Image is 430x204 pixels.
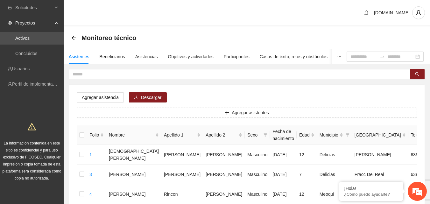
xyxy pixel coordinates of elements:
[355,131,401,138] span: [GEOGRAPHIC_DATA]
[224,53,250,60] div: Participantes
[362,10,371,15] span: bell
[317,145,352,165] td: Delicias
[109,131,154,138] span: Nombre
[203,165,245,184] td: [PERSON_NAME]
[89,152,92,157] a: 1
[232,109,269,116] span: Agregar asistentes
[106,184,161,204] td: [PERSON_NAME]
[270,145,297,165] td: [DATE]
[352,125,408,145] th: Colonia
[135,53,158,60] div: Asistencias
[260,53,328,60] div: Casos de éxito, retos y obstáculos
[412,6,425,19] button: user
[129,92,167,102] button: downloadDescargar
[161,145,203,165] td: [PERSON_NAME]
[89,192,92,197] a: 4
[206,131,237,138] span: Apellido 2
[245,184,270,204] td: Masculino
[317,184,352,204] td: Meoqui
[332,49,347,64] button: ellipsis
[270,165,297,184] td: [DATE]
[12,66,30,71] a: Usuarios
[410,69,425,79] button: search
[141,94,162,101] span: Descargar
[337,54,342,59] span: ellipsis
[15,17,53,29] span: Proyectos
[89,172,92,177] a: 3
[270,184,297,204] td: [DATE]
[297,125,317,145] th: Edad
[297,184,317,204] td: 12
[415,72,419,77] span: search
[245,145,270,165] td: Masculino
[374,10,410,15] span: [DOMAIN_NAME]
[106,125,161,145] th: Nombre
[8,21,12,25] span: eye
[8,5,12,10] span: inbox
[3,141,61,180] span: La información contenida en este sitio es confidencial y para uso exclusivo de FICOSEC. Cualquier...
[299,131,310,138] span: Edad
[87,125,106,145] th: Folio
[320,131,338,138] span: Municipio
[380,54,385,59] span: to
[297,145,317,165] td: 12
[245,165,270,184] td: Masculino
[412,10,425,16] span: user
[71,35,76,40] span: arrow-left
[203,145,245,165] td: [PERSON_NAME]
[225,110,229,116] span: plus
[161,165,203,184] td: [PERSON_NAME]
[15,36,30,41] a: Activos
[71,35,76,41] div: Back
[352,145,408,165] td: [PERSON_NAME]
[262,130,269,140] span: filter
[297,165,317,184] td: 7
[346,133,349,137] span: filter
[344,130,351,140] span: filter
[81,33,136,43] span: Monitoreo técnico
[317,125,352,145] th: Municipio
[69,53,89,60] div: Asistentes
[247,131,261,138] span: Sexo
[168,53,214,60] div: Objetivos y actividades
[12,81,62,87] a: Perfil de implementadora
[15,1,53,14] span: Solicitudes
[89,131,99,138] span: Folio
[15,51,37,56] a: Concluidos
[203,184,245,204] td: [PERSON_NAME]
[28,123,36,131] span: warning
[77,108,417,118] button: plusAgregar asistentes
[352,165,408,184] td: Fracc Del Real
[344,192,398,197] p: ¿Cómo puedo ayudarte?
[100,53,125,60] div: Beneficiarios
[344,186,398,191] div: ¡Hola!
[82,94,119,101] span: Agregar asistencia
[77,92,124,102] button: Agregar asistencia
[106,145,161,165] td: [DEMOGRAPHIC_DATA][PERSON_NAME]
[164,131,196,138] span: Apellido 1
[380,54,385,59] span: swap-right
[161,125,203,145] th: Apellido 1
[134,95,138,100] span: download
[270,125,297,145] th: Fecha de nacimiento
[203,125,245,145] th: Apellido 2
[106,165,161,184] td: [PERSON_NAME]
[361,8,371,18] button: bell
[161,184,203,204] td: Rincon
[317,165,352,184] td: Delicias
[264,133,267,137] span: filter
